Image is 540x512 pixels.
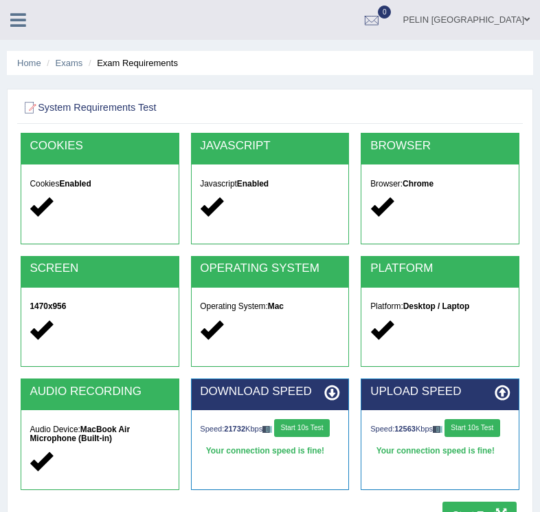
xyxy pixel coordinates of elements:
strong: Chrome [403,179,434,189]
h5: Browser: [370,180,510,189]
div: Speed: Kbps [370,419,510,440]
strong: Mac [268,301,284,311]
strong: 21732 [224,425,245,433]
a: Home [17,58,41,68]
strong: 1470x956 [30,301,66,311]
strong: 12563 [394,425,416,433]
h5: Platform: [370,302,510,311]
img: ajax-loader-fb-connection.gif [433,426,442,432]
h2: OPERATING SYSTEM [200,262,339,275]
div: Your connection speed is fine! [370,442,510,460]
strong: Enabled [59,179,91,189]
h2: PLATFORM [370,262,510,275]
h2: SCREEN [30,262,169,275]
h5: Javascript [200,180,339,189]
button: Start 10s Test [274,419,330,437]
span: 0 [378,6,392,19]
h2: DOWNLOAD SPEED [200,385,339,398]
h2: System Requirements Test [21,99,330,117]
strong: MacBook Air Microphone (Built-in) [30,425,130,443]
h2: COOKIES [30,140,169,153]
strong: Enabled [237,179,269,189]
a: Exams [56,58,83,68]
h2: AUDIO RECORDING [30,385,169,398]
div: Speed: Kbps [200,419,339,440]
img: ajax-loader-fb-connection.gif [262,426,272,432]
div: Your connection speed is fine! [200,442,339,460]
strong: Desktop / Laptop [403,301,469,311]
h5: Cookies [30,180,169,189]
h5: Audio Device: [30,425,169,443]
h5: Operating System: [200,302,339,311]
h2: BROWSER [370,140,510,153]
h2: JAVASCRIPT [200,140,339,153]
button: Start 10s Test [445,419,500,437]
h2: UPLOAD SPEED [370,385,510,398]
li: Exam Requirements [85,56,178,70]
